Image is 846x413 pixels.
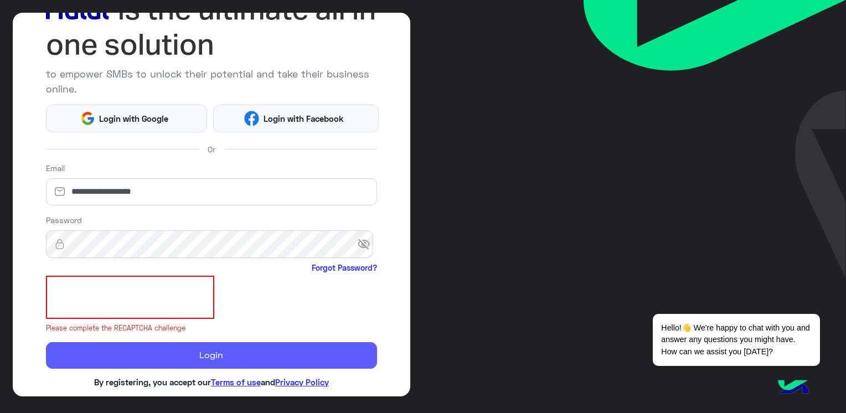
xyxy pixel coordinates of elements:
span: Login with Google [95,112,173,125]
a: Privacy Policy [275,377,329,387]
iframe: reCAPTCHA [46,276,214,319]
small: Please complete the RECAPTCHA challenge [46,323,377,334]
img: email [46,186,74,197]
a: Forgot Password? [312,262,377,273]
span: By registering, you accept our [94,377,211,387]
img: Google [80,111,95,126]
span: visibility_off [357,234,377,254]
button: Login [46,342,377,369]
a: Terms of use [211,377,261,387]
label: Email [46,162,65,174]
span: Login with Facebook [259,112,348,125]
span: and [261,377,275,387]
p: to empower SMBs to unlock their potential and take their business online. [46,66,377,96]
img: Facebook [244,111,259,126]
span: Hello!👋 We're happy to chat with you and answer any questions you might have. How can we assist y... [653,314,819,366]
span: Or [208,143,215,155]
button: Login with Google [46,105,208,132]
img: lock [46,239,74,250]
img: hulul-logo.png [774,369,813,407]
a: Sign Up [255,395,285,405]
label: Password [46,214,82,226]
button: Login with Facebook [213,105,379,132]
h6: If you don’t have an account [46,395,377,405]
